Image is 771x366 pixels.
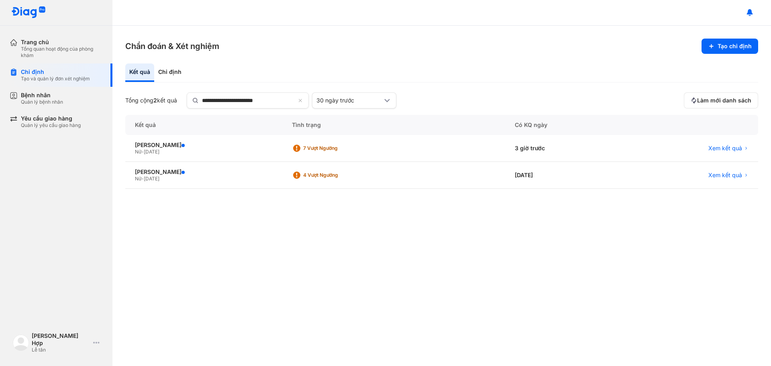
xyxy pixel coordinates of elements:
div: Yêu cầu giao hàng [21,115,81,122]
span: Xem kết quả [708,172,742,179]
span: [DATE] [144,176,159,182]
div: 30 ngày trước [316,97,382,104]
div: Tổng cộng kết quả [125,97,177,104]
div: Tổng quan hoạt động của phòng khám [21,46,103,59]
div: 7 Vượt ngưỡng [303,145,367,151]
span: Xem kết quả [708,145,742,152]
div: Chỉ định [21,68,90,76]
div: Kết quả [125,63,154,82]
div: [PERSON_NAME] Hợp [32,332,90,347]
div: Quản lý yêu cầu giao hàng [21,122,81,129]
div: Tạo và quản lý đơn xét nghiệm [21,76,90,82]
div: Có KQ ngày [505,115,623,135]
h3: Chẩn đoán & Xét nghiệm [125,41,219,52]
span: [DATE] [144,149,159,155]
img: logo [11,6,46,19]
div: Chỉ định [154,63,186,82]
div: [DATE] [505,162,623,189]
div: Trang chủ [21,39,103,46]
span: Làm mới danh sách [697,97,751,104]
div: Bệnh nhân [21,92,63,99]
button: Tạo chỉ định [702,39,758,54]
button: Làm mới danh sách [684,92,758,108]
span: Nữ [135,176,141,182]
div: Tình trạng [282,115,505,135]
span: - [141,176,144,182]
span: - [141,149,144,155]
div: Kết quả [125,115,282,135]
span: 2 [153,97,157,104]
img: logo [13,335,29,351]
span: Nữ [135,149,141,155]
div: [PERSON_NAME] [135,141,273,149]
div: Lễ tân [32,347,90,353]
div: Quản lý bệnh nhân [21,99,63,105]
div: 4 Vượt ngưỡng [303,172,367,178]
div: 3 giờ trước [505,135,623,162]
div: [PERSON_NAME] [135,168,273,176]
